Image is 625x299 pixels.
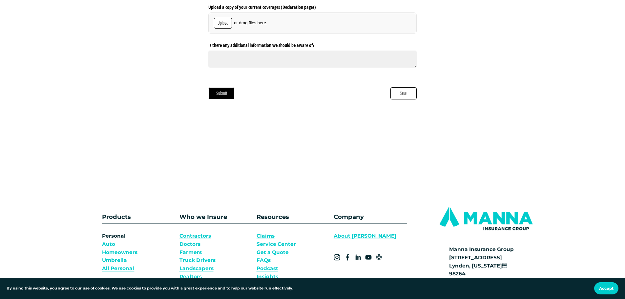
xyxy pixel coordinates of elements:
p: By using this website, you agree to our use of cookies. We use cookies to provide you with a grea... [7,286,293,291]
a: ContractorsDoctorsFarmersTruck DriversLandscapersRealtorsDevelopers [179,232,216,288]
a: Facebook [344,254,351,261]
span: or drag files here. [234,20,267,26]
p: Resources [257,212,330,222]
p: Company [334,212,407,222]
a: Auto [102,240,115,248]
a: FAQs [257,256,271,265]
span: Save [400,90,407,97]
p: Who we Insure [179,212,253,222]
button: Submit [208,87,235,99]
a: Insights [257,273,278,281]
a: Homeowners [102,248,137,257]
span: Accept [599,286,614,291]
a: Podcast [257,265,278,273]
button: Upload [214,18,232,28]
span: Submit [216,90,227,97]
a: About [PERSON_NAME] [334,232,396,240]
strong: Manna Insurance Group [STREET_ADDRESS] Lynden, [US_STATE] 98264 [449,246,514,277]
p: Products [102,212,156,222]
span: Upload [217,19,229,27]
a: All Personal [102,265,134,273]
button: Accept [594,282,618,294]
a: Umbrella [102,256,127,265]
a: Apple Podcasts [376,254,382,261]
a: LinkedIn [355,254,361,261]
a: Service Center [257,240,296,248]
p: Personal [102,232,176,272]
a: Get a Quote [257,248,289,257]
a: Claims [257,232,275,240]
label: Upload a copy of your current coverages (Declaration pages) [208,2,416,11]
button: Save [390,87,417,99]
a: Instagram [334,254,340,261]
a: YouTube [365,254,372,261]
label: Is there any additional information we should be aware of? [208,40,416,49]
